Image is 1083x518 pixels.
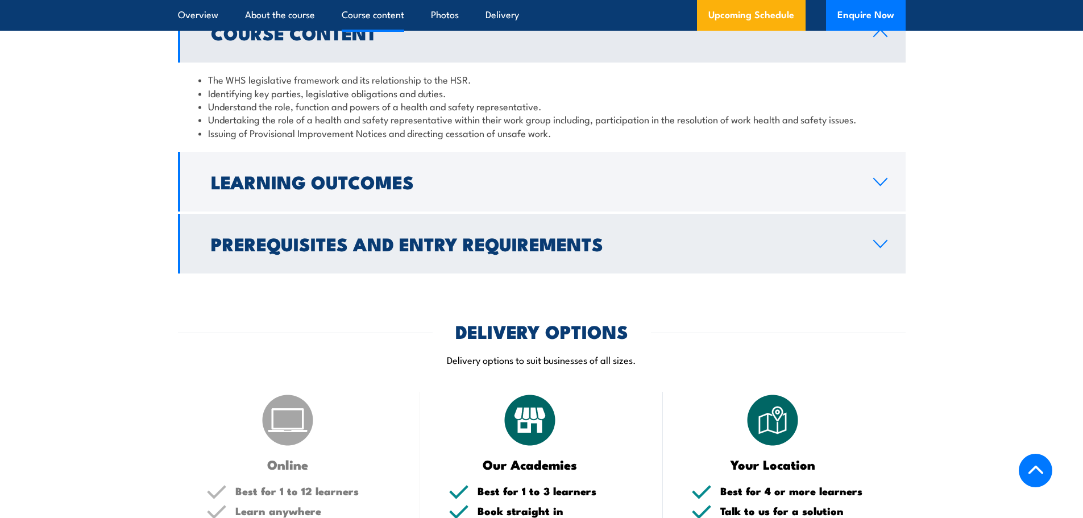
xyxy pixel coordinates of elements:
[455,323,628,339] h2: DELIVERY OPTIONS
[178,214,906,273] a: Prerequisites and Entry Requirements
[720,505,877,516] h5: Talk to us for a solution
[198,126,885,139] li: Issuing of Provisional Improvement Notices and directing cessation of unsafe work.
[235,505,392,516] h5: Learn anywhere
[178,353,906,366] p: Delivery options to suit businesses of all sizes.
[449,458,612,471] h3: Our Academies
[691,458,854,471] h3: Your Location
[198,86,885,100] li: Identifying key parties, legislative obligations and duties.
[478,505,634,516] h5: Book straight in
[235,486,392,496] h5: Best for 1 to 12 learners
[211,24,855,40] h2: Course Content
[720,486,877,496] h5: Best for 4 or more learners
[178,3,906,63] a: Course Content
[198,100,885,113] li: Understand the role, function and powers of a health and safety representative.
[198,73,885,86] li: The WHS legislative framework and its relationship to the HSR.
[211,235,855,251] h2: Prerequisites and Entry Requirements
[198,113,885,126] li: Undertaking the role of a health and safety representative within their work group including, par...
[206,458,370,471] h3: Online
[478,486,634,496] h5: Best for 1 to 3 learners
[211,173,855,189] h2: Learning Outcomes
[178,152,906,212] a: Learning Outcomes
